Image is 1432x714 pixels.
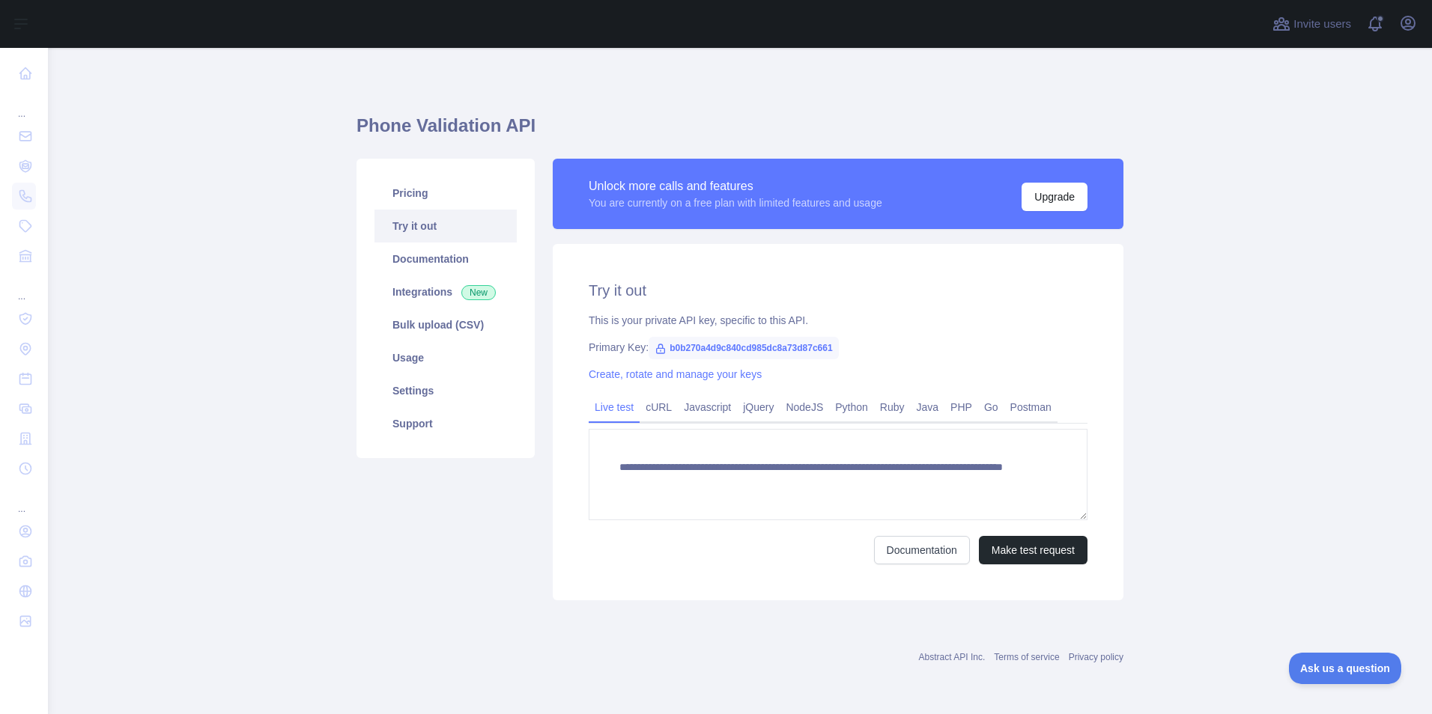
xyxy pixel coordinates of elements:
div: This is your private API key, specific to this API. [589,313,1087,328]
div: You are currently on a free plan with limited features and usage [589,195,882,210]
button: Upgrade [1022,183,1087,211]
a: Documentation [374,242,517,275]
a: NodeJS [780,395,829,419]
h1: Phone Validation API [357,114,1123,150]
span: b0b270a4d9c840cd985dc8a73d87c661 [649,337,839,359]
a: Create, rotate and manage your keys [589,368,762,380]
a: PHP [944,395,978,419]
a: jQuery [737,395,780,419]
a: Live test [589,395,640,419]
a: Postman [1004,395,1058,419]
div: ... [12,272,36,302]
h2: Try it out [589,280,1087,301]
a: Support [374,407,517,440]
a: Java [911,395,945,419]
span: Invite users [1293,16,1351,33]
a: Documentation [874,536,970,564]
a: Ruby [874,395,911,419]
a: Pricing [374,177,517,210]
div: ... [12,485,36,515]
div: Unlock more calls and features [589,177,882,195]
a: Go [978,395,1004,419]
button: Invite users [1269,12,1354,36]
span: New [461,285,496,300]
a: Python [829,395,874,419]
button: Make test request [979,536,1087,564]
a: Terms of service [994,652,1059,662]
div: ... [12,90,36,120]
iframe: Toggle Customer Support [1289,653,1402,684]
a: Integrations New [374,275,517,308]
a: Try it out [374,210,517,242]
div: Primary Key: [589,340,1087,355]
a: Abstract API Inc. [919,652,986,662]
a: Javascript [678,395,737,419]
a: Usage [374,341,517,374]
a: Bulk upload (CSV) [374,308,517,341]
a: Privacy policy [1069,652,1123,662]
a: cURL [640,395,678,419]
a: Settings [374,374,517,407]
